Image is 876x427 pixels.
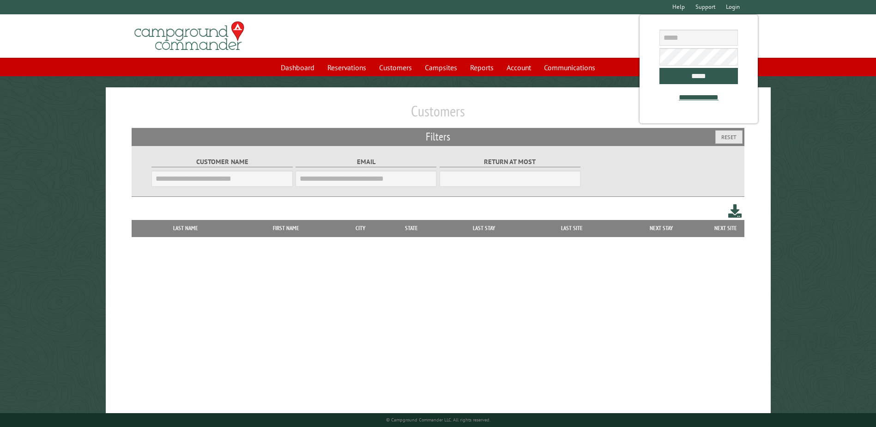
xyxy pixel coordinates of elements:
[322,59,372,76] a: Reservations
[440,220,529,237] th: Last Stay
[538,59,601,76] a: Communications
[419,59,463,76] a: Campsites
[728,202,742,220] a: Download this customer list (.csv)
[440,157,580,167] label: Return at most
[465,59,499,76] a: Reports
[132,128,744,146] h2: Filters
[296,157,436,167] label: Email
[338,220,383,237] th: City
[501,59,537,76] a: Account
[374,59,417,76] a: Customers
[616,220,707,237] th: Next Stay
[136,220,235,237] th: Last Name
[132,102,744,128] h1: Customers
[386,417,490,423] small: © Campground Commander LLC. All rights reserved.
[235,220,338,237] th: First Name
[132,18,247,54] img: Campground Commander
[151,157,292,167] label: Customer Name
[715,130,743,144] button: Reset
[707,220,744,237] th: Next Site
[383,220,440,237] th: State
[275,59,320,76] a: Dashboard
[528,220,615,237] th: Last Site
